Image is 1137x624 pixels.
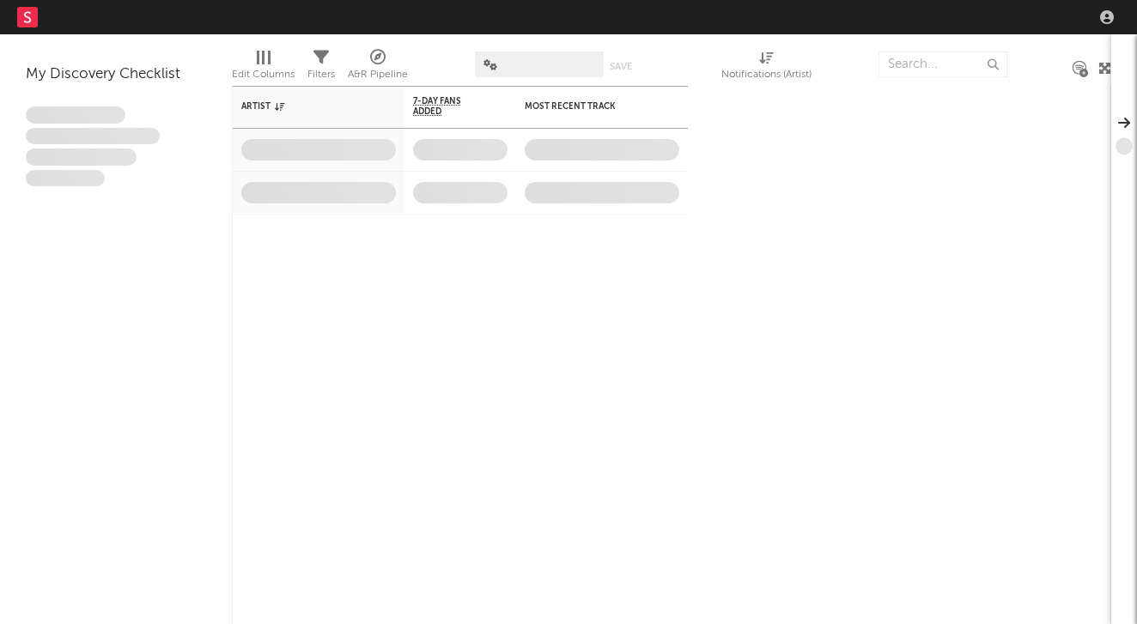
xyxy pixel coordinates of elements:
[232,64,295,85] div: Edit Columns
[26,170,105,187] span: Aliquam viverra
[26,106,125,124] span: Lorem ipsum dolor
[348,43,408,93] div: A&R Pipeline
[307,64,335,85] div: Filters
[307,43,335,93] div: Filters
[348,64,408,85] div: A&R Pipeline
[525,101,654,112] div: Most Recent Track
[879,51,1007,77] input: Search...
[241,101,370,112] div: Artist
[610,62,632,71] button: Save
[413,96,482,117] span: 7-Day Fans Added
[721,43,812,93] div: Notifications (Artist)
[26,148,137,166] span: Praesent ac interdum
[26,128,160,145] span: Integer aliquet in purus et
[232,43,295,93] div: Edit Columns
[26,64,206,85] div: My Discovery Checklist
[721,64,812,85] div: Notifications (Artist)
